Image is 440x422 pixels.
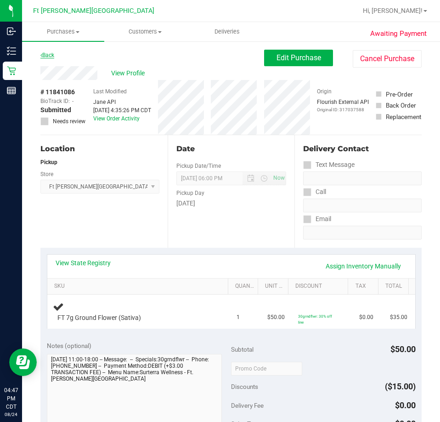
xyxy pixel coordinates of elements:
span: FT 7g Ground Flower (Sativa) [57,314,141,322]
div: Location [40,143,159,154]
span: BioTrack ID: [40,97,70,105]
inline-svg: Retail [7,66,16,75]
div: [DATE] 4:35:26 PM CDT [93,106,151,114]
div: Back Order [386,101,416,110]
span: Needs review [53,117,85,125]
a: Assign Inventory Manually [320,258,407,274]
button: Edit Purchase [264,50,333,66]
span: Purchases [22,28,104,36]
label: Last Modified [93,87,127,96]
span: Hi, [PERSON_NAME]! [363,7,423,14]
p: 04:47 PM CDT [4,386,18,411]
div: Pre-Order [386,90,413,99]
a: Deliveries [186,22,268,41]
span: Submitted [40,105,71,115]
label: Pickup Day [176,189,204,197]
a: View Order Activity [93,115,140,122]
span: Ft [PERSON_NAME][GEOGRAPHIC_DATA] [33,7,154,15]
a: Customers [104,22,186,41]
inline-svg: Reports [7,86,16,95]
label: Email [303,212,331,226]
input: Promo Code [231,362,302,376]
span: $50.00 [390,344,416,354]
a: SKU [54,283,224,290]
strong: Pickup [40,159,57,165]
span: Subtotal [231,346,254,353]
label: Origin [317,87,332,96]
span: Notes (optional) [47,342,91,349]
label: Text Message [303,158,355,171]
p: 08/24 [4,411,18,418]
a: Tax [355,283,375,290]
span: 30grndflwr: 30% off line [298,314,332,325]
span: $35.00 [390,313,407,322]
div: Flourish External API [317,98,369,113]
span: - [72,97,73,105]
a: Total [385,283,405,290]
div: Date [176,143,287,154]
label: Call [303,185,326,199]
span: # 11841086 [40,87,75,97]
span: $0.00 [359,313,373,322]
a: View State Registry [56,258,111,268]
span: 1 [237,313,240,322]
span: Deliveries [202,28,252,36]
div: Jane API [93,98,151,106]
inline-svg: Inventory [7,46,16,56]
div: Delivery Contact [303,143,422,154]
a: Back [40,52,54,58]
div: Replacement [386,112,421,121]
span: View Profile [111,68,148,78]
a: Unit Price [265,283,284,290]
a: Discount [295,283,344,290]
span: Delivery Fee [231,402,264,409]
span: $0.00 [395,400,416,410]
a: Quantity [235,283,254,290]
span: Customers [105,28,186,36]
label: Pickup Date/Time [176,162,221,170]
input: Format: (999) 999-9999 [303,171,422,185]
input: Format: (999) 999-9999 [303,199,422,212]
span: Discounts [231,378,258,395]
p: Original ID: 317037588 [317,106,369,113]
iframe: Resource center [9,348,37,376]
button: Cancel Purchase [353,50,422,68]
span: Edit Purchase [276,53,321,62]
div: [DATE] [176,199,287,208]
span: ($15.00) [385,382,416,391]
a: Purchases [22,22,104,41]
inline-svg: Inbound [7,27,16,36]
span: Awaiting Payment [370,29,427,39]
span: $50.00 [267,313,285,322]
label: Store [40,170,53,178]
